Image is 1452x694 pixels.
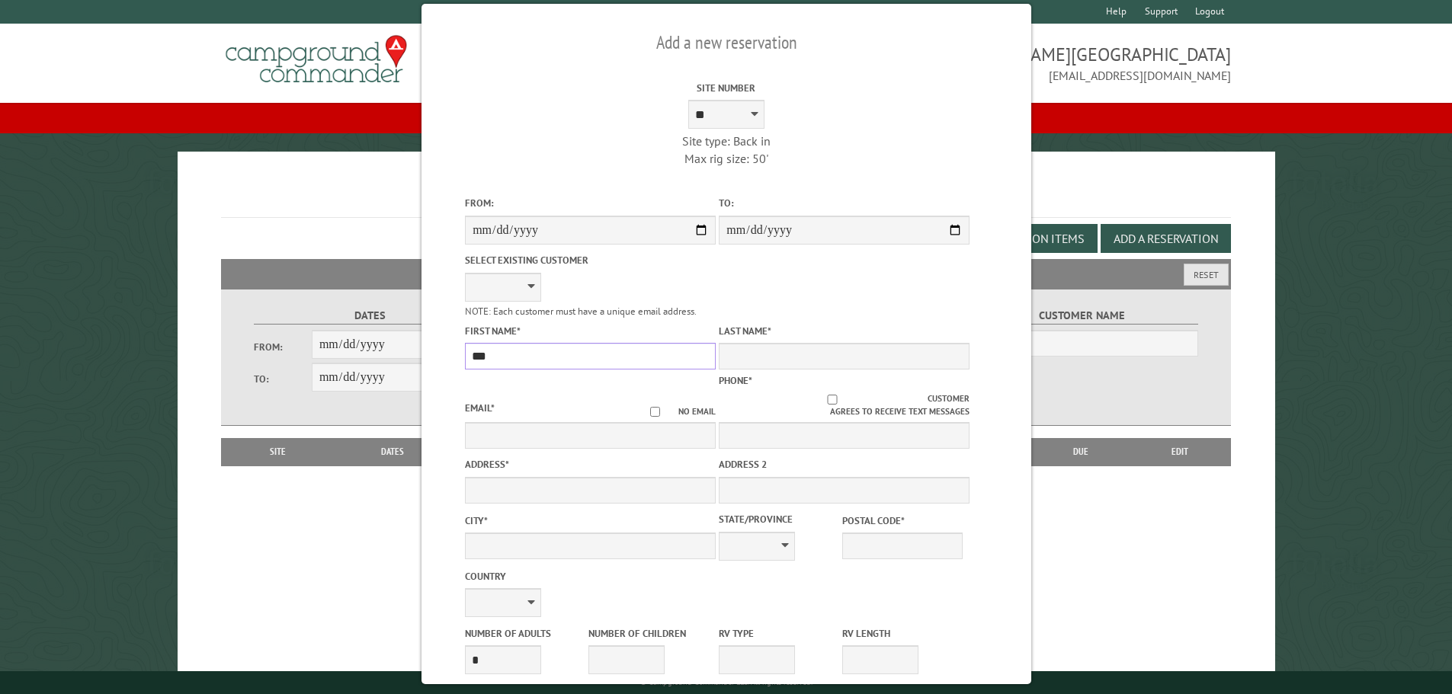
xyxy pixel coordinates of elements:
label: Last Name [719,324,970,338]
input: Customer agrees to receive text messages [736,395,928,405]
label: Dates [254,307,486,325]
div: Site type: Back in [601,133,851,149]
label: First Name [465,324,716,338]
label: Country [465,569,716,584]
label: From: [254,340,312,354]
label: Address [465,457,716,472]
button: Edit Add-on Items [966,224,1098,253]
label: Select existing customer [465,253,716,267]
input: No email [632,407,678,417]
th: Site [229,438,328,465]
label: RV Type [719,626,839,641]
label: RV Length [842,626,963,641]
th: Edit [1129,438,1232,465]
label: From: [465,196,716,210]
th: Dates [328,438,458,465]
label: Customer agrees to receive text messages [719,392,970,418]
label: Site Number [601,81,851,95]
h2: Filters [221,259,1232,288]
button: Add a Reservation [1101,224,1231,253]
th: Due [1033,438,1129,465]
small: NOTE: Each customer must have a unique email address. [465,305,697,318]
label: Customer Name [966,307,1198,325]
label: Number of Children [588,626,709,641]
small: © Campground Commander LLC. All rights reserved. [640,677,813,687]
label: State/Province [719,512,839,526]
label: Postal Code [842,513,963,528]
label: Email [465,401,495,414]
img: Campground Commander [221,30,412,89]
h1: Reservations [221,176,1232,218]
h2: Add a new reservation [465,28,988,57]
label: City [465,513,716,528]
label: Number of Adults [465,626,585,641]
button: Reset [1184,264,1229,286]
label: To: [254,372,312,386]
label: Address 2 [719,457,970,472]
label: To: [719,196,970,210]
div: Max rig size: 50' [601,150,851,167]
label: Phone [719,374,752,387]
label: No email [632,405,716,418]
